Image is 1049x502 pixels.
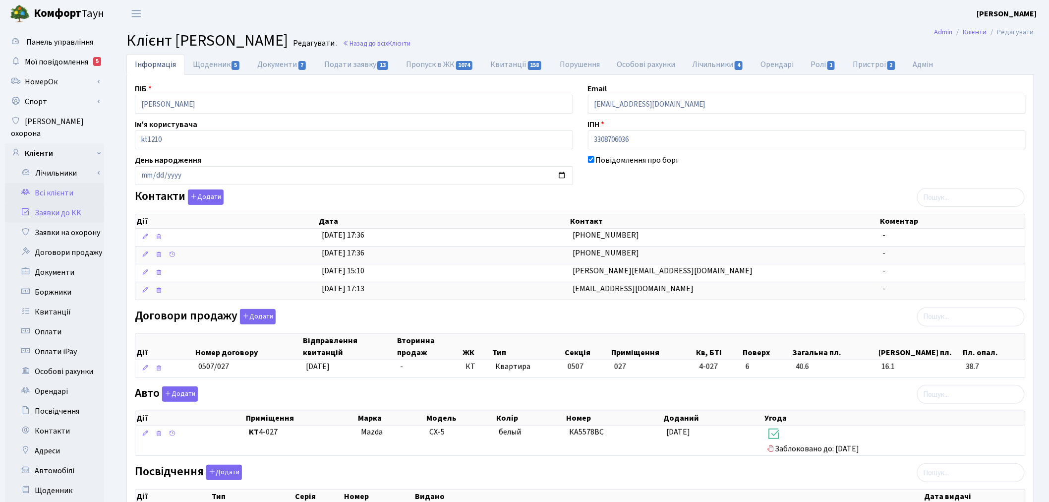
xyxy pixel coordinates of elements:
[135,309,276,324] label: Договори продажу
[322,265,364,276] span: [DATE] 15:10
[462,334,491,360] th: ЖК
[495,411,566,425] th: Колір
[322,283,364,294] span: [DATE] 17:13
[249,427,353,438] span: 4-027
[11,163,104,183] a: Лічильники
[735,61,743,70] span: 4
[573,230,640,241] span: [PHONE_NUMBER]
[696,334,742,360] th: Кв, БТІ
[499,427,522,438] span: белый
[249,54,315,75] a: Документи
[699,361,738,373] span: 4-027
[429,427,445,438] span: CX-5
[466,361,487,373] span: КТ
[5,143,104,163] a: Клієнти
[663,411,764,425] th: Доданий
[491,334,564,360] th: Тип
[566,411,663,425] th: Номер
[5,381,104,401] a: Орендарі
[135,411,245,425] th: Дії
[573,265,753,276] span: [PERSON_NAME][EMAIL_ADDRESS][DOMAIN_NAME]
[5,112,104,143] a: [PERSON_NAME] охорона
[232,61,239,70] span: 5
[425,411,495,425] th: Модель
[5,421,104,441] a: Контакти
[135,119,197,130] label: Ім'я користувача
[588,83,607,95] label: Email
[5,322,104,342] a: Оплати
[188,189,224,205] button: Контакти
[162,386,198,402] button: Авто
[966,361,1021,373] span: 38.7
[763,411,1025,425] th: Угода
[827,61,835,70] span: 1
[198,361,229,372] span: 0507/027
[482,54,551,75] a: Квитанції
[291,39,338,48] small: Редагувати .
[400,361,403,372] span: -
[666,427,690,438] span: [DATE]
[26,37,93,48] span: Панель управління
[318,214,569,228] th: Дата
[135,83,152,95] label: ПІБ
[5,223,104,243] a: Заявки на охорону
[905,54,942,75] a: Адмін
[920,22,1049,43] nav: breadcrumb
[5,183,104,203] a: Всі клієнти
[5,243,104,262] a: Договори продажу
[160,385,198,402] a: Додати
[135,214,318,228] th: Дії
[204,463,242,480] a: Додати
[185,188,224,205] a: Додати
[10,4,30,24] img: logo.png
[934,27,953,37] a: Admin
[357,411,426,425] th: Марка
[596,154,680,166] label: Повідомлення про борг
[977,8,1037,19] b: [PERSON_NAME]
[569,427,604,438] span: КА5578ВС
[396,334,462,360] th: Вторинна продаж
[569,214,879,228] th: Контакт
[456,61,473,70] span: 1074
[5,362,104,381] a: Особові рахунки
[5,342,104,362] a: Оплати iPay
[917,308,1025,326] input: Пошук...
[135,465,242,480] label: Посвідчення
[5,461,104,481] a: Автомобілі
[184,54,249,75] a: Щоденник
[34,5,104,22] span: Таун
[5,481,104,501] a: Щоденник
[879,214,1025,228] th: Коментар
[845,54,905,75] a: Пристрої
[551,54,608,75] a: Порушення
[126,29,288,52] span: Клієнт [PERSON_NAME]
[135,189,224,205] label: Контакти
[135,334,194,360] th: Дії
[883,230,886,241] span: -
[343,39,410,48] a: Назад до всіхКлієнти
[917,463,1025,482] input: Пошук...
[883,265,886,276] span: -
[568,361,583,372] span: 0507
[5,441,104,461] a: Адреси
[792,334,878,360] th: Загальна пл.
[746,361,788,373] span: 6
[767,427,1021,454] span: Заблоковано до: [DATE]
[206,465,242,480] button: Посвідчення
[306,361,330,372] span: [DATE]
[573,283,694,294] span: [EMAIL_ADDRESS][DOMAIN_NAME]
[135,386,198,402] label: Авто
[302,334,396,360] th: Відправлення квитанцій
[5,52,104,72] a: Мої повідомлення5
[883,248,886,258] span: -
[878,334,962,360] th: [PERSON_NAME] пл.
[5,262,104,282] a: Документи
[388,39,410,48] span: Клієнти
[796,361,874,373] span: 40.6
[881,361,958,373] span: 16.1
[887,61,895,70] span: 2
[917,385,1025,404] input: Пошук...
[5,282,104,302] a: Боржники
[963,27,987,37] a: Клієнти
[5,92,104,112] a: Спорт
